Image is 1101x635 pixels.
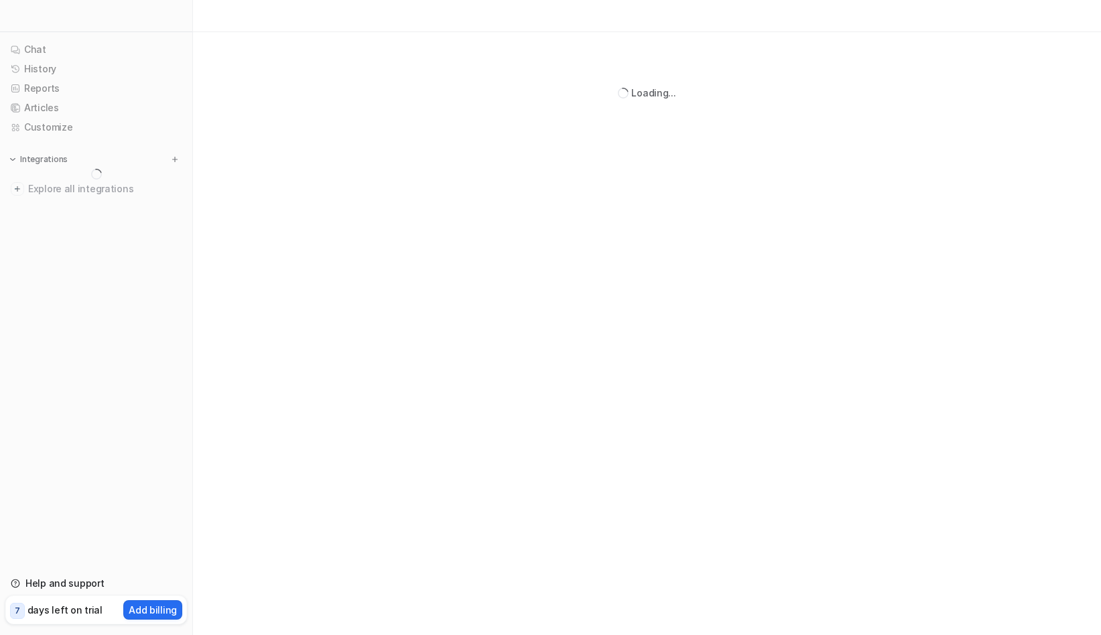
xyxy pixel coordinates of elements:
a: History [5,60,187,78]
img: expand menu [8,155,17,164]
a: Chat [5,40,187,59]
button: Integrations [5,153,72,166]
p: days left on trial [27,603,103,617]
div: Loading... [631,86,675,100]
span: Explore all integrations [28,178,182,200]
a: Help and support [5,574,187,593]
p: Integrations [20,154,68,165]
button: Add billing [123,600,182,620]
a: Explore all integrations [5,180,187,198]
a: Articles [5,98,187,117]
img: menu_add.svg [170,155,180,164]
p: 7 [15,605,20,617]
p: Add billing [129,603,177,617]
img: explore all integrations [11,182,24,196]
a: Reports [5,79,187,98]
a: Customize [5,118,187,137]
